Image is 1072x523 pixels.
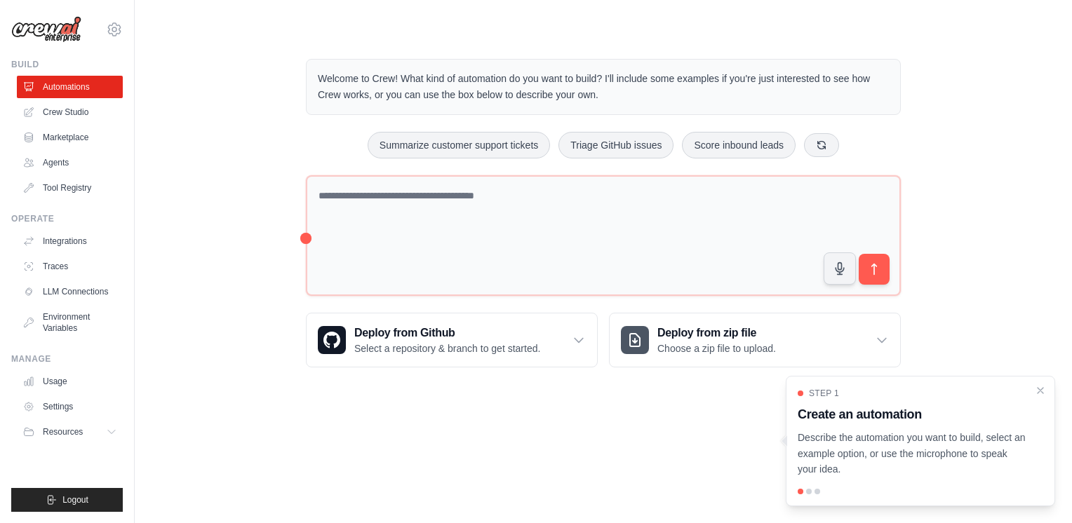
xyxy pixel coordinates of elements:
button: Triage GitHub issues [558,132,674,158]
button: Score inbound leads [682,132,796,158]
p: Choose a zip file to upload. [657,341,776,355]
a: Agents [17,151,123,174]
a: Tool Registry [17,177,123,199]
span: Step 1 [809,388,839,399]
a: Environment Variables [17,306,123,339]
a: Integrations [17,230,123,252]
span: Logout [62,494,88,505]
p: Select a repository & branch to get started. [354,341,540,355]
h3: Create an automation [798,405,1026,424]
a: LLM Connections [17,280,123,303]
button: Logout [11,488,123,512]
a: Usage [17,370,123,393]
a: Settings [17,395,123,418]
div: Manage [11,353,123,365]
p: Describe the automation you want to build, select an example option, or use the microphone to spe... [798,430,1026,477]
a: Automations [17,76,123,98]
p: Welcome to Crew! What kind of automation do you want to build? I'll include some examples if you'... [318,71,889,103]
a: Crew Studio [17,101,123,123]
div: Operate [11,213,123,224]
div: Build [11,59,123,70]
img: Logo [11,16,81,43]
button: Close walkthrough [1035,385,1046,396]
button: Resources [17,421,123,443]
h3: Deploy from zip file [657,325,776,341]
h3: Deploy from Github [354,325,540,341]
a: Marketplace [17,126,123,149]
a: Traces [17,255,123,278]
span: Resources [43,426,83,437]
button: Summarize customer support tickets [368,132,550,158]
